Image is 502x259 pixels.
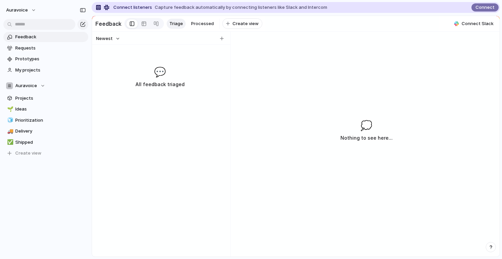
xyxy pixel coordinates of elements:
[169,20,183,27] span: Triage
[340,134,393,142] h3: Nothing to see here...
[6,117,13,124] button: 🧊
[6,7,28,14] span: auravoice
[15,128,86,135] span: Delivery
[167,19,186,29] a: Triage
[108,80,212,88] h3: All feedback triaged
[3,43,88,53] a: Requests
[15,34,86,40] span: Feedback
[15,56,86,62] span: Prototypes
[3,126,88,136] a: 🚚Delivery
[15,95,86,102] span: Projects
[15,45,86,52] span: Requests
[3,81,88,91] button: Auravoice
[15,67,86,74] span: My projects
[95,34,121,43] button: Newest
[6,139,13,146] button: ✅
[96,35,113,42] span: Newest
[462,20,494,27] span: Connect Slack
[3,65,88,75] a: My projects
[155,4,327,11] span: Capture feedback automatically by connecting listeners like Slack and Intercom
[188,19,217,29] a: Processed
[3,5,40,16] button: auravoice
[95,20,122,28] h2: Feedback
[6,106,13,113] button: 🌱
[3,93,88,103] a: Projects
[3,104,88,114] a: 🌱Ideas
[3,32,88,42] a: Feedback
[476,4,495,11] span: Connect
[15,139,86,146] span: Shipped
[471,3,499,12] button: Connect
[360,118,372,133] span: 💭
[7,127,12,135] div: 🚚
[154,65,166,79] span: 💬
[3,148,88,158] button: Create view
[3,115,88,125] a: 🧊Prioritization
[15,106,86,113] span: Ideas
[7,138,12,146] div: ✅
[7,105,12,113] div: 🌱
[233,20,259,27] span: Create view
[3,54,88,64] a: Prototypes
[113,4,152,11] span: Connect listeners
[222,18,262,29] button: Create view
[7,116,12,124] div: 🧊
[15,117,86,124] span: Prioritization
[15,82,37,89] span: Auravoice
[15,150,41,157] span: Create view
[451,19,496,29] button: Connect Slack
[3,137,88,147] a: ✅Shipped
[191,20,214,27] span: Processed
[6,128,13,135] button: 🚚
